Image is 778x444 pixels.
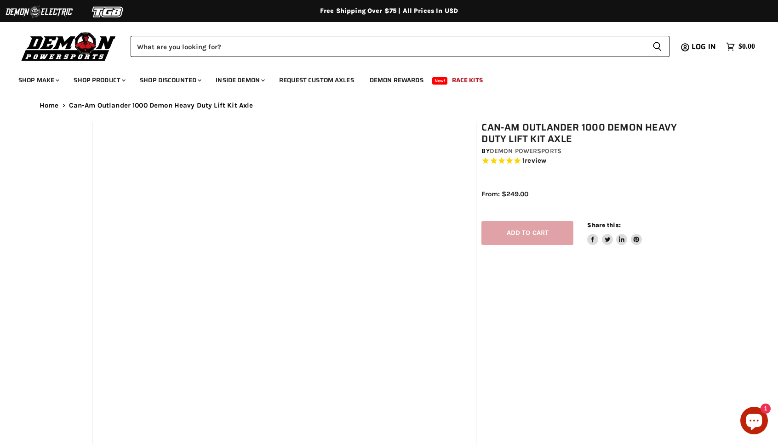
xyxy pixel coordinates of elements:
[40,102,59,109] a: Home
[67,71,131,90] a: Shop Product
[522,157,546,165] span: 1 reviews
[721,40,760,53] a: $0.00
[687,43,721,51] a: Log in
[11,67,753,90] ul: Main menu
[481,122,691,145] h1: Can-Am Outlander 1000 Demon Heavy Duty Lift Kit Axle
[738,42,755,51] span: $0.00
[363,71,430,90] a: Demon Rewards
[645,36,669,57] button: Search
[209,71,270,90] a: Inside Demon
[432,77,448,85] span: New!
[481,190,528,198] span: From: $249.00
[69,102,253,109] span: Can-Am Outlander 1000 Demon Heavy Duty Lift Kit Axle
[738,407,771,437] inbox-online-store-chat: Shopify online store chat
[272,71,361,90] a: Request Custom Axles
[74,3,143,21] img: TGB Logo 2
[131,36,669,57] form: Product
[587,222,620,228] span: Share this:
[11,71,65,90] a: Shop Make
[525,157,546,165] span: review
[21,7,757,15] div: Free Shipping Over $75 | All Prices In USD
[692,41,716,52] span: Log in
[587,221,642,245] aside: Share this:
[481,156,691,166] span: Rated 5.0 out of 5 stars 1 reviews
[481,146,691,156] div: by
[490,147,561,155] a: Demon Powersports
[133,71,207,90] a: Shop Discounted
[18,30,119,63] img: Demon Powersports
[21,102,757,109] nav: Breadcrumbs
[131,36,645,57] input: Search
[445,71,490,90] a: Race Kits
[5,3,74,21] img: Demon Electric Logo 2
